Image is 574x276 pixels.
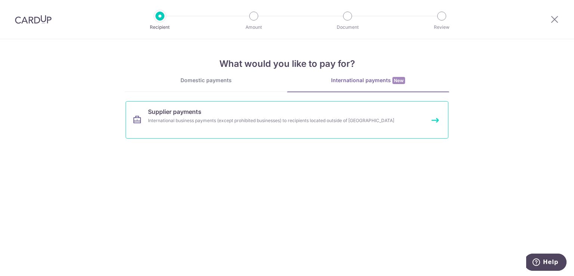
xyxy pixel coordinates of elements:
div: International payments [287,77,449,84]
div: International business payments (except prohibited businesses) to recipients located outside of [... [148,117,406,124]
iframe: Opens a widget where you can find more information [526,254,567,272]
span: Supplier payments [148,107,201,116]
span: Help [17,5,32,12]
p: Amount [226,24,281,31]
img: CardUp [15,15,52,24]
h4: What would you like to pay for? [125,57,449,71]
a: Supplier paymentsInternational business payments (except prohibited businesses) to recipients loc... [126,101,448,139]
p: Review [414,24,469,31]
p: Document [320,24,375,31]
span: New [392,77,405,84]
p: Recipient [132,24,188,31]
div: Domestic payments [125,77,287,84]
